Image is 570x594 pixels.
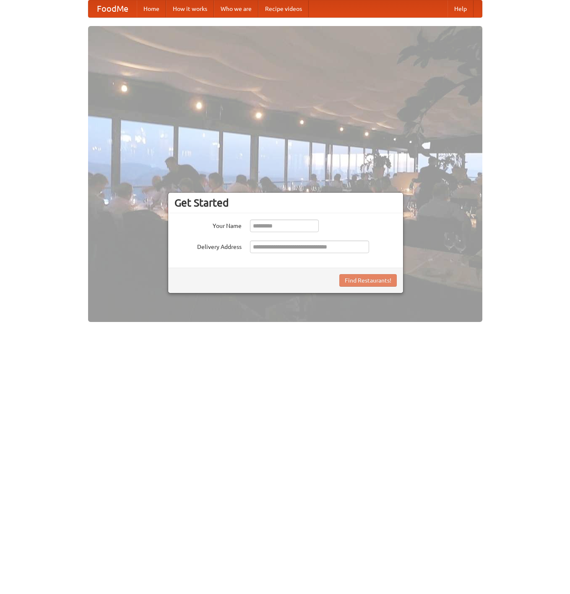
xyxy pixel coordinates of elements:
[258,0,309,17] a: Recipe videos
[448,0,474,17] a: Help
[174,220,242,230] label: Your Name
[339,274,397,287] button: Find Restaurants!
[137,0,166,17] a: Home
[88,0,137,17] a: FoodMe
[166,0,214,17] a: How it works
[174,196,397,209] h3: Get Started
[214,0,258,17] a: Who we are
[174,241,242,251] label: Delivery Address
